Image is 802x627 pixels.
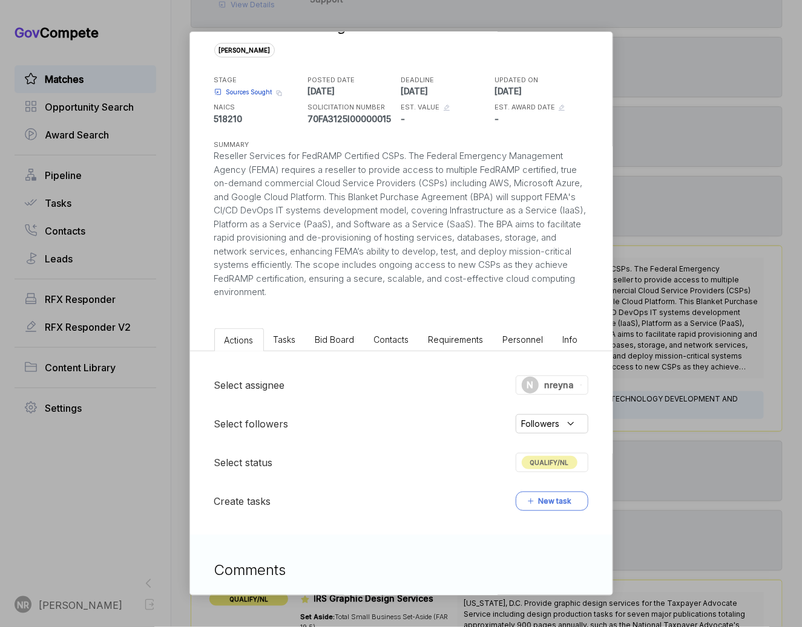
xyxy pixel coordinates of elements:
h5: POSTED DATE [307,75,398,85]
span: QUALIFY/NL [522,456,577,469]
span: Contacts [374,334,409,345]
h5: EST. AWARD DATE [495,102,555,112]
p: 518210 [214,112,305,125]
p: [DATE] [495,85,585,97]
h3: Comments [214,559,588,581]
span: Bid Board [315,334,355,345]
h5: SUMMARY [214,140,569,150]
span: [PERSON_NAME] [214,43,275,57]
h5: Select followers [214,417,289,431]
p: [DATE] [401,85,492,97]
span: Personnel [503,334,544,345]
h5: STAGE [214,75,305,85]
a: Sources Sought [214,88,272,97]
span: Sources Sought [226,88,272,97]
span: Actions [225,335,254,345]
p: [DATE] [307,85,398,97]
span: Requirements [429,334,484,345]
div: Reseller Services for FedRAMP Certified CSPs. The Federal Emergency Management Agency (FEMA) requ... [214,149,588,299]
p: - [401,112,492,125]
h5: Select assignee [214,378,285,392]
span: Followers [522,417,560,430]
span: Tasks [274,334,296,345]
h5: Create tasks [214,494,271,508]
button: New task [516,492,588,511]
span: Info [563,334,578,345]
h5: DEADLINE [401,75,492,85]
h5: SOLICITATION NUMBER [307,102,398,112]
span: N [527,378,533,391]
h5: UPDATED ON [495,75,585,85]
span: nreyna [545,378,574,391]
h5: EST. VALUE [401,102,440,112]
p: - [495,112,585,125]
h5: NAICS [214,102,305,112]
h5: Select status [214,455,273,470]
p: 70FA3125I00000015 [307,112,398,125]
